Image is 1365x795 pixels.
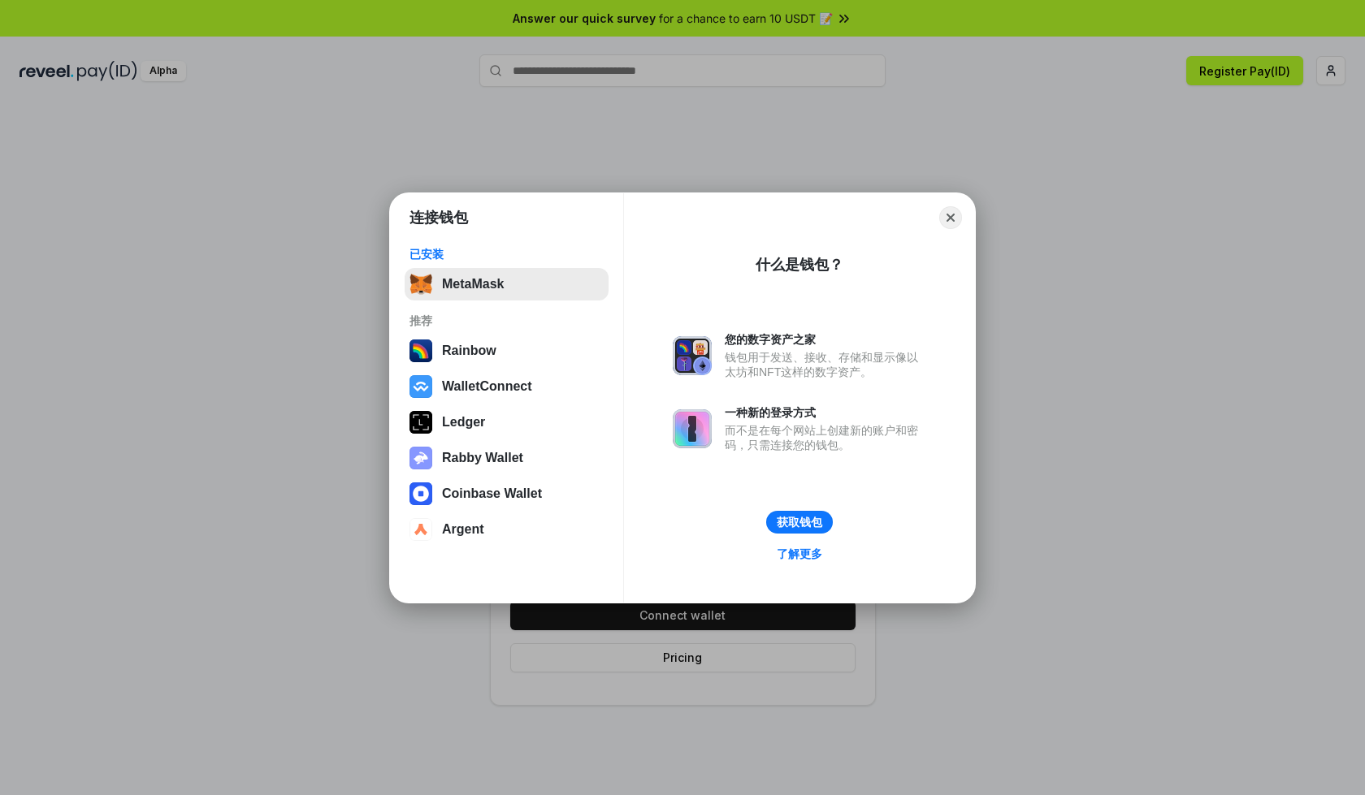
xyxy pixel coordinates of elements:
[405,513,609,546] button: Argent
[409,273,432,296] img: svg+xml,%3Csvg%20fill%3D%22none%22%20height%3D%2233%22%20viewBox%3D%220%200%2035%2033%22%20width%...
[409,339,432,362] img: svg+xml,%3Csvg%20width%3D%22120%22%20height%3D%22120%22%20viewBox%3D%220%200%20120%20120%22%20fil...
[442,522,484,537] div: Argent
[767,543,832,564] a: 了解更多
[442,379,532,394] div: WalletConnect
[939,206,962,229] button: Close
[405,442,609,474] button: Rabby Wallet
[409,447,432,469] img: svg+xml,%3Csvg%20xmlns%3D%22http%3A%2F%2Fwww.w3.org%2F2000%2Fsvg%22%20fill%3D%22none%22%20viewBox...
[409,208,468,227] h1: 连接钱包
[442,486,542,501] div: Coinbase Wallet
[405,370,609,403] button: WalletConnect
[409,411,432,434] img: svg+xml,%3Csvg%20xmlns%3D%22http%3A%2F%2Fwww.w3.org%2F2000%2Fsvg%22%20width%3D%2228%22%20height%3...
[405,268,609,300] button: MetaMask
[756,255,843,274] div: 什么是钱包？
[725,423,926,452] div: 而不是在每个网站上创建新的账户和密码，只需连接您的钱包。
[777,547,822,561] div: 了解更多
[405,406,609,439] button: Ledger
[409,482,432,505] img: svg+xml,%3Csvg%20width%3D%2228%22%20height%3D%2228%22%20viewBox%3D%220%200%2028%2028%22%20fill%3D...
[409,375,432,398] img: svg+xml,%3Csvg%20width%3D%2228%22%20height%3D%2228%22%20viewBox%3D%220%200%2028%2028%22%20fill%3D...
[725,405,926,420] div: 一种新的登录方式
[673,409,712,448] img: svg+xml,%3Csvg%20xmlns%3D%22http%3A%2F%2Fwww.w3.org%2F2000%2Fsvg%22%20fill%3D%22none%22%20viewBox...
[442,415,485,430] div: Ledger
[725,332,926,347] div: 您的数字资产之家
[442,277,504,292] div: MetaMask
[442,451,523,465] div: Rabby Wallet
[409,313,604,328] div: 推荐
[405,477,609,510] button: Coinbase Wallet
[766,511,833,534] button: 获取钱包
[405,335,609,367] button: Rainbow
[725,350,926,379] div: 钱包用于发送、接收、存储和显示像以太坊和NFT这样的数字资产。
[673,336,712,375] img: svg+xml,%3Csvg%20xmlns%3D%22http%3A%2F%2Fwww.w3.org%2F2000%2Fsvg%22%20fill%3D%22none%22%20viewBox...
[777,515,822,529] div: 获取钱包
[409,518,432,541] img: svg+xml,%3Csvg%20width%3D%2228%22%20height%3D%2228%22%20viewBox%3D%220%200%2028%2028%22%20fill%3D...
[442,343,496,358] div: Rainbow
[409,247,604,261] div: 已安装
